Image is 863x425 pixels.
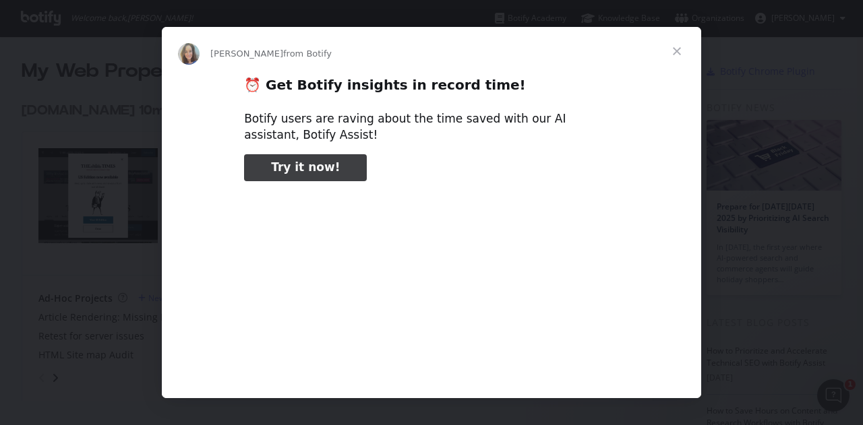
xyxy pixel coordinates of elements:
div: Botify users are raving about the time saved with our AI assistant, Botify Assist! [244,111,619,143]
span: Close [653,27,701,75]
span: [PERSON_NAME] [210,48,283,59]
span: from Botify [283,48,332,59]
h2: ⏰ Get Botify insights in record time! [244,76,619,101]
span: Try it now! [271,160,340,174]
img: Profile image for Colleen [178,43,200,65]
a: Try it now! [244,154,367,181]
